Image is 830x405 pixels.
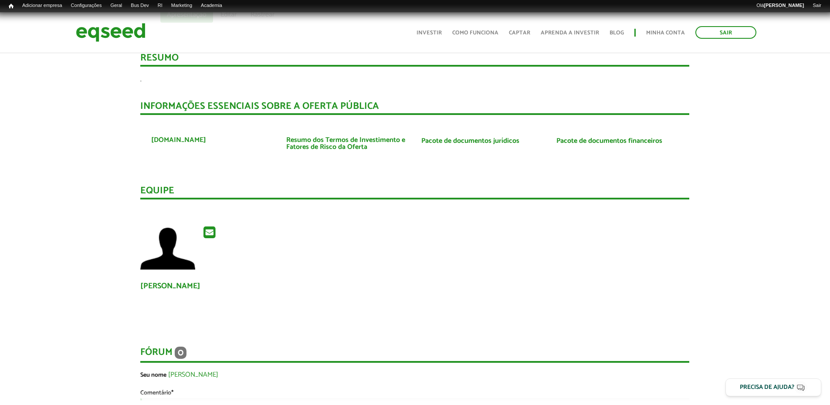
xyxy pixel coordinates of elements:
[140,347,689,363] div: Fórum
[126,2,153,9] a: Bus Dev
[140,221,195,276] img: Foto de Gentil Nascimento
[556,138,662,145] a: Pacote de documentos financeiros
[196,2,227,9] a: Academia
[140,372,166,378] label: Seu nome
[452,30,498,36] a: Como funciona
[168,371,218,378] a: [PERSON_NAME]
[764,3,804,8] strong: [PERSON_NAME]
[610,30,624,36] a: Blog
[153,2,167,9] a: RI
[171,388,173,398] span: Este campo é obrigatório.
[106,2,126,9] a: Geral
[175,347,186,359] span: 0
[4,2,18,10] a: Início
[752,2,808,9] a: Olá[PERSON_NAME]
[151,137,206,144] a: [DOMAIN_NAME]
[646,30,685,36] a: Minha conta
[140,75,689,84] p: .
[421,138,519,145] a: Pacote de documentos jurídicos
[140,186,689,199] div: Equipe
[67,2,106,9] a: Configurações
[140,282,200,290] a: [PERSON_NAME]
[808,2,826,9] a: Sair
[286,137,408,151] a: Resumo dos Termos de Investimento e Fatores de Risco da Oferta
[140,221,195,276] a: Ver perfil do usuário.
[140,101,689,115] div: INFORMAÇÕES ESSENCIAIS SOBRE A OFERTA PÚBLICA
[9,3,14,9] span: Início
[18,2,67,9] a: Adicionar empresa
[509,30,530,36] a: Captar
[76,21,146,44] img: EqSeed
[695,26,756,39] a: Sair
[541,30,599,36] a: Aprenda a investir
[167,2,196,9] a: Marketing
[140,53,689,67] div: Resumo
[417,30,442,36] a: Investir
